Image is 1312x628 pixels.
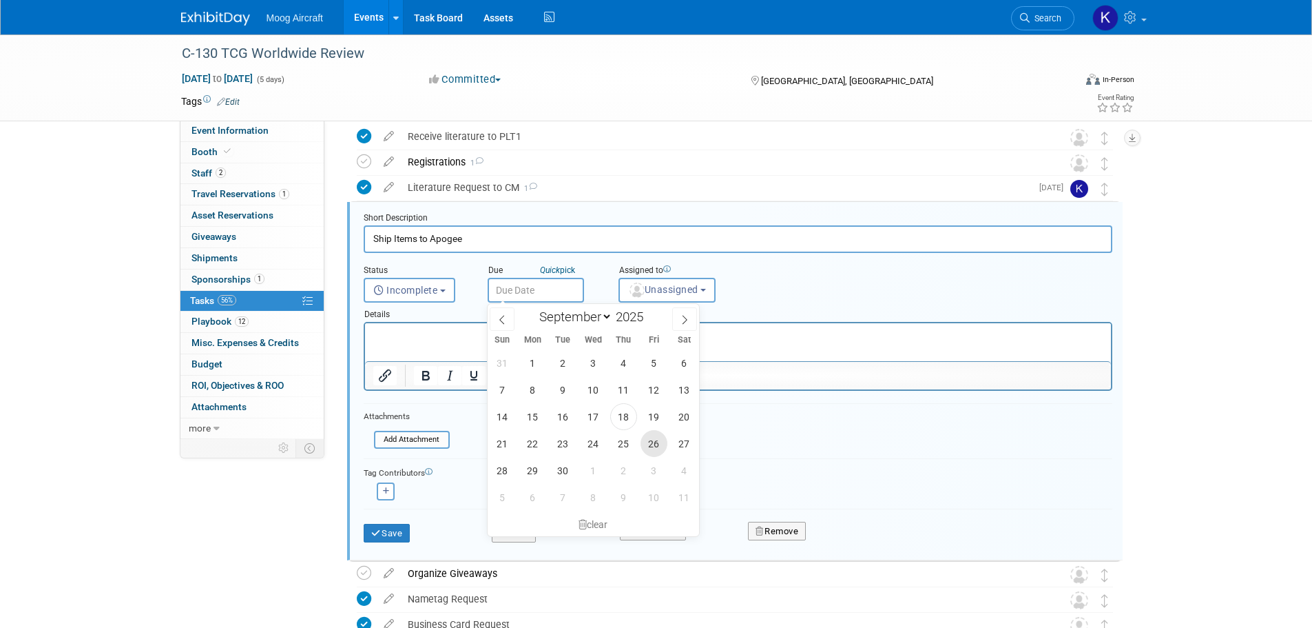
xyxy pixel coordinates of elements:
span: October 2, 2025 [610,457,637,484]
div: Attachments [364,411,450,423]
div: Short Description [364,212,1112,225]
img: Format-Inperson.png [1086,74,1100,85]
span: Booth [191,146,233,157]
span: September 24, 2025 [580,430,607,457]
span: September 18, 2025 [610,403,637,430]
span: Mon [517,336,548,345]
span: 1 [466,159,483,168]
span: Tasks [190,295,236,306]
i: Quick [540,265,560,275]
div: Event Format [993,72,1135,92]
button: Committed [424,72,506,87]
a: Attachments [180,397,324,418]
i: Move task [1101,183,1108,196]
a: Edit [217,97,240,107]
a: edit [377,567,401,580]
span: October 6, 2025 [519,484,546,511]
a: Budget [180,354,324,375]
button: Save [364,524,410,543]
span: September 27, 2025 [671,430,698,457]
span: August 31, 2025 [489,350,516,376]
i: Move task [1101,594,1108,607]
span: 12 [235,316,249,327]
span: September 15, 2025 [519,403,546,430]
a: Playbook12 [180,312,324,332]
span: September 23, 2025 [550,430,576,457]
div: Tag Contributors [364,465,1112,479]
span: September 28, 2025 [489,457,516,484]
span: Staff [191,168,226,179]
span: September 26, 2025 [641,430,667,457]
span: September 20, 2025 [671,403,698,430]
span: 56% [218,295,236,305]
a: Shipments [180,248,324,269]
span: Incomplete [373,285,438,296]
a: Giveaways [180,227,324,247]
span: to [211,73,224,84]
span: September 9, 2025 [550,376,576,403]
input: Due Date [488,278,584,303]
i: Move task [1101,157,1108,170]
div: Registrations [401,150,1043,174]
span: Attachments [191,401,247,412]
span: September 7, 2025 [489,376,516,403]
td: Toggle Event Tabs [295,439,324,457]
span: October 4, 2025 [671,457,698,484]
div: Literature Request to CM [401,176,1031,199]
span: September 5, 2025 [641,350,667,376]
img: Kelsey Blackley [1092,5,1118,31]
img: Unassigned [1070,566,1088,584]
span: September 1, 2025 [519,350,546,376]
a: more [180,418,324,439]
button: Italic [438,366,461,385]
span: October 9, 2025 [610,484,637,511]
div: C-130 TCG Worldwide Review [177,41,1054,66]
span: more [189,423,211,434]
span: September 25, 2025 [610,430,637,457]
td: Personalize Event Tab Strip [272,439,296,457]
span: Fri [638,336,669,345]
div: In-Person [1102,74,1134,85]
img: Kelsey Blackley [1070,180,1088,198]
button: Unassigned [618,278,716,303]
a: Tasks56% [180,291,324,312]
span: October 1, 2025 [580,457,607,484]
span: 1 [254,274,264,284]
span: Thu [608,336,638,345]
img: ExhibitDay [181,12,250,26]
span: [DATE] [1039,183,1070,192]
a: ROI, Objectives & ROO [180,376,324,396]
span: Tue [548,336,578,345]
span: September 3, 2025 [580,350,607,376]
span: September 19, 2025 [641,403,667,430]
span: September 10, 2025 [580,376,607,403]
i: Move task [1101,569,1108,582]
span: September 21, 2025 [489,430,516,457]
iframe: Rich Text Area [365,323,1111,361]
span: October 8, 2025 [580,484,607,511]
td: Tags [181,94,240,108]
span: [DATE] [DATE] [181,72,253,85]
span: ROI, Objectives & ROO [191,380,284,391]
span: 1 [519,184,537,193]
button: Incomplete [364,278,455,303]
span: September 13, 2025 [671,376,698,403]
span: September 8, 2025 [519,376,546,403]
span: October 3, 2025 [641,457,667,484]
span: Budget [191,358,222,369]
span: [GEOGRAPHIC_DATA], [GEOGRAPHIC_DATA] [761,76,933,86]
span: Wed [578,336,608,345]
div: clear [488,513,700,536]
span: 2 [216,168,226,178]
div: Due [488,265,598,278]
a: Staff2 [180,163,324,184]
span: Unassigned [628,284,698,295]
a: edit [377,181,401,194]
span: September 12, 2025 [641,376,667,403]
span: September 29, 2025 [519,457,546,484]
span: Search [1030,13,1061,23]
button: Insert/edit link [373,366,397,385]
input: Name of task or a short description [364,225,1112,252]
span: October 11, 2025 [671,484,698,511]
a: edit [377,130,401,143]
